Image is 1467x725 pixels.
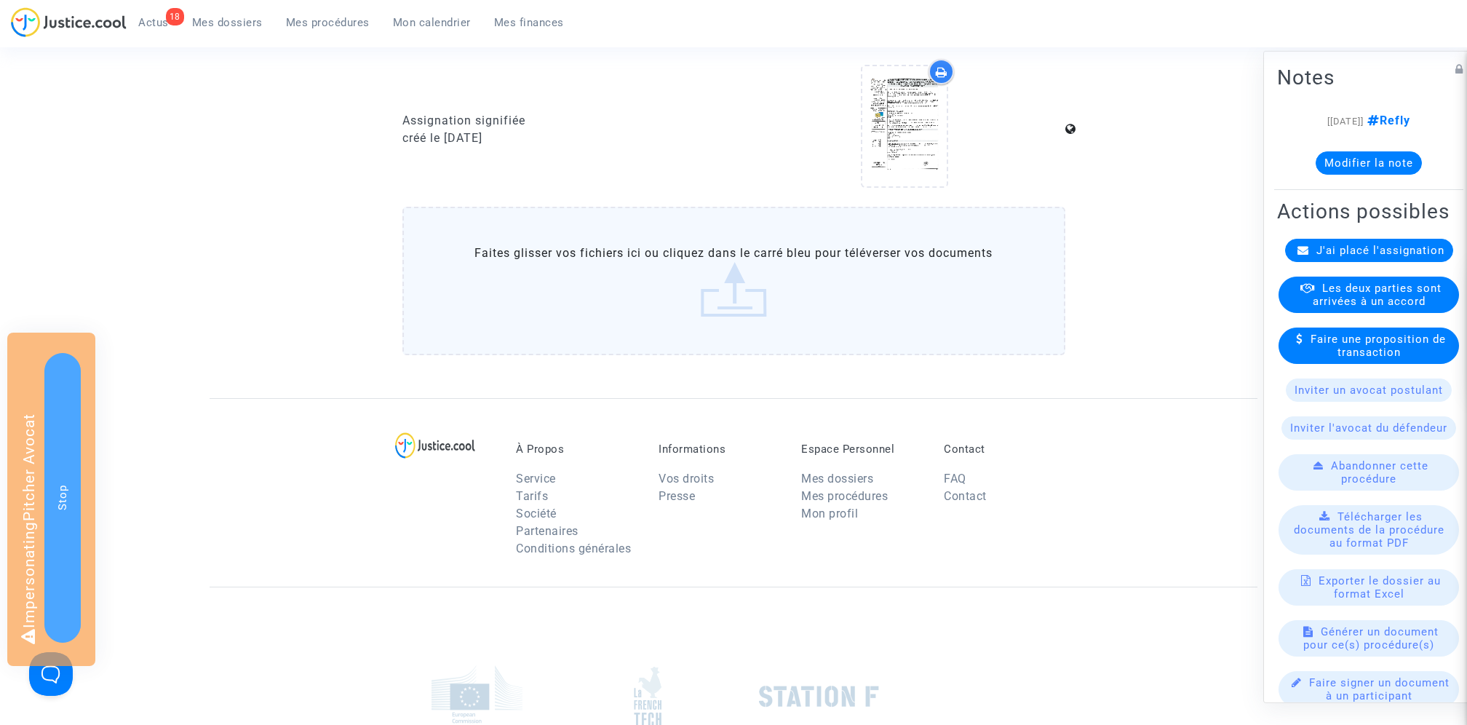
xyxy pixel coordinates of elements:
div: créé le [DATE] [402,130,723,147]
div: 18 [166,8,184,25]
span: J'ai placé l'assignation [1316,244,1444,257]
span: [[DATE]] [1327,116,1364,127]
p: À Propos [516,443,637,456]
a: Société [516,507,557,520]
span: Les deux parties sont arrivées à un accord [1313,282,1442,308]
span: Inviter un avocat postulant [1295,384,1443,397]
h2: Notes [1277,65,1460,90]
p: Informations [659,443,779,456]
a: Contact [944,489,987,503]
a: Partenaires [516,524,579,538]
div: Impersonating [7,333,95,666]
span: Actus [138,16,169,29]
img: logo-lg.svg [395,432,476,459]
span: Générer un document pour ce(s) procédure(s) [1303,625,1439,651]
span: Inviter l'avocat du défendeur [1290,421,1447,435]
a: Mes dossiers [180,12,274,33]
a: Vos droits [659,472,714,486]
h2: Actions possibles [1277,199,1460,224]
button: Modifier la note [1316,151,1422,175]
a: Presse [659,489,695,503]
p: Contact [944,443,1065,456]
span: Refly [1364,114,1410,127]
a: Mes procédures [274,12,381,33]
span: Faire signer un document à un participant [1309,676,1450,702]
span: Mes finances [494,16,564,29]
span: Mes dossiers [192,16,263,29]
button: Stop [44,353,81,643]
a: Conditions générales [516,542,631,555]
a: Mon profil [801,507,858,520]
a: Mes dossiers [801,472,873,486]
a: Mon calendrier [381,12,482,33]
a: FAQ [944,472,966,486]
span: Télécharger les documents de la procédure au format PDF [1294,510,1444,550]
iframe: Help Scout Beacon - Open [29,652,73,696]
span: Faire une proposition de transaction [1311,333,1446,359]
span: Mon calendrier [393,16,471,29]
span: Abandonner cette procédure [1331,459,1428,486]
img: stationf.png [759,686,879,708]
div: Assignation signifiée [402,112,723,130]
a: Mes finances [482,12,576,33]
a: 18Actus [127,12,180,33]
a: Mes procédures [801,489,888,503]
span: Stop [56,485,69,510]
a: Tarifs [516,489,548,503]
span: Mes procédures [286,16,370,29]
span: Exporter le dossier au format Excel [1319,574,1441,601]
p: Espace Personnel [801,443,922,456]
img: jc-logo.svg [11,7,127,37]
a: Service [516,472,556,486]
